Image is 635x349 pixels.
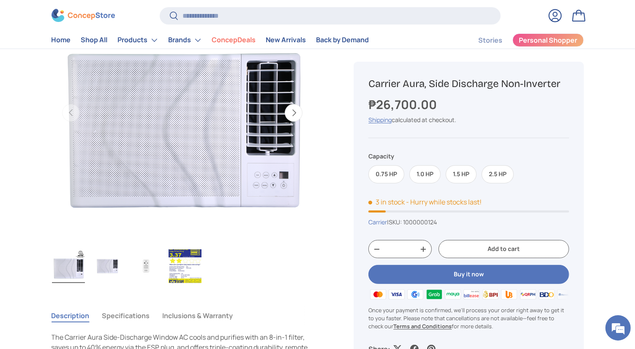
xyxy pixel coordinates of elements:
[537,288,556,301] img: bdo
[462,288,481,301] img: billease
[163,306,233,325] button: Inclusions & Warranty
[481,288,500,301] img: bpi
[406,288,425,301] img: gcash
[52,9,115,22] img: ConcepStore
[387,288,406,301] img: visa
[52,249,85,283] img: Carrier Aura, Side Discharge Non-Inverter
[500,288,518,301] img: ubp
[368,306,569,331] p: Once your payment is confirmed, we'll process your order right away to get it to you faster. Plea...
[518,288,537,301] img: qrph
[52,306,90,325] button: Description
[444,288,462,301] img: maya
[425,288,443,301] img: grabpay
[368,218,387,226] a: Carrier
[368,288,387,301] img: master
[102,306,150,325] button: Specifications
[368,77,569,90] h1: Carrier Aura, Side Discharge Non-Inverter
[212,32,256,49] a: ConcepDeals
[389,218,402,226] span: SKU:
[164,32,207,49] summary: Brands
[52,32,369,49] nav: Primary
[368,116,392,124] a: Shipping
[113,32,164,49] summary: Products
[393,322,452,330] a: Terms and Conditions
[403,218,437,226] span: 1000000124
[266,32,306,49] a: New Arrivals
[130,249,163,283] img: Carrier Aura, Side Discharge Non-Inverter
[519,37,577,44] span: Personal Shopper
[406,197,482,207] p: - Hurry while stocks last!
[512,33,584,47] a: Personal Shopper
[91,249,124,283] img: Carrier Aura, Side Discharge Non-Inverter
[169,249,202,283] img: Carrier Aura, Side Discharge Non-Inverter
[368,152,394,161] legend: Capacity
[368,197,405,207] span: 3 in stock
[368,96,439,113] strong: ₱26,700.00
[387,218,437,226] span: |
[478,32,502,49] a: Stories
[52,32,71,49] a: Home
[368,265,569,284] button: Buy it now
[556,288,575,301] img: metrobank
[439,240,569,259] button: Add to cart
[81,32,108,49] a: Shop All
[316,32,369,49] a: Back by Demand
[368,115,569,124] div: calculated at checkout.
[458,32,584,49] nav: Secondary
